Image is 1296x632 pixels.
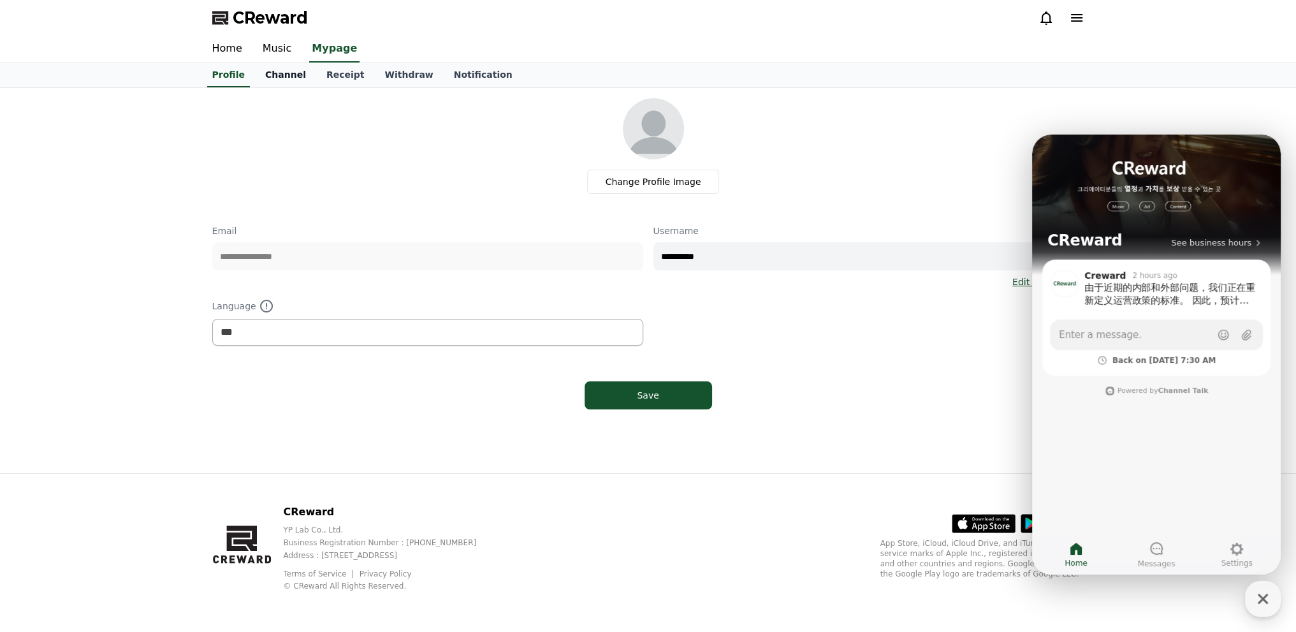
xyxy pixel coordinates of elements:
a: Withdraw [374,63,443,87]
a: Home [202,36,252,62]
p: Address : [STREET_ADDRESS] [283,550,497,561]
p: © CReward All Rights Reserved. [283,581,497,591]
p: Email [212,224,643,237]
button: Save [585,381,712,409]
a: Profile [207,63,250,87]
a: Edit Information [1012,276,1084,288]
p: YP Lab Co., Ltd. [283,525,497,535]
p: Username [653,224,1084,237]
a: Mypage [309,36,360,62]
p: CReward [283,504,497,520]
label: Change Profile Image [587,170,720,194]
div: Save [610,389,687,402]
img: profile_image [623,98,684,159]
p: Language [212,298,643,314]
span: CReward [233,8,308,28]
a: Terms of Service [283,570,356,578]
a: Receipt [316,63,375,87]
a: CReward [212,8,308,28]
a: Privacy Policy [360,570,412,578]
p: Business Registration Number : [PHONE_NUMBER] [283,538,497,548]
p: App Store, iCloud, iCloud Drive, and iTunes Store are service marks of Apple Inc., registered in ... [880,538,1084,579]
iframe: Channel chat [1032,135,1281,575]
a: Music [252,36,302,62]
a: Notification [444,63,523,87]
a: Channel [255,63,316,87]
